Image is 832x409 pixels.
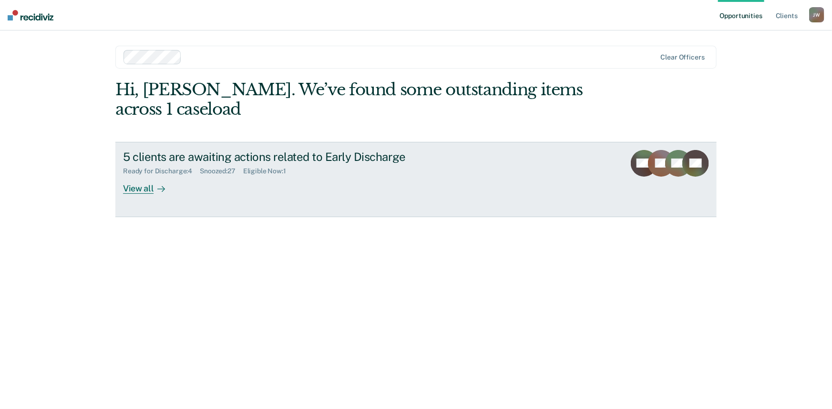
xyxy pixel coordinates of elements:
div: Ready for Discharge : 4 [123,167,200,175]
div: Hi, [PERSON_NAME]. We’ve found some outstanding items across 1 caseload [115,80,596,119]
a: 5 clients are awaiting actions related to Early DischargeReady for Discharge:4Snoozed:27Eligible ... [115,142,717,217]
div: Clear officers [661,53,705,61]
img: Recidiviz [8,10,53,20]
div: Eligible Now : 1 [243,167,294,175]
button: JW [809,7,824,22]
div: 5 clients are awaiting actions related to Early Discharge [123,150,458,164]
div: Snoozed : 27 [200,167,243,175]
div: View all [123,175,176,194]
div: J W [809,7,824,22]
